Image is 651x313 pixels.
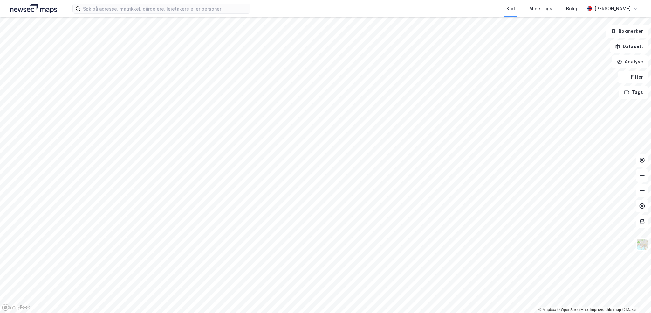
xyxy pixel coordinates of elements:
[636,238,648,250] img: Z
[538,308,556,312] a: Mapbox
[566,5,577,12] div: Bolig
[619,86,648,99] button: Tags
[594,5,631,12] div: [PERSON_NAME]
[590,308,621,312] a: Improve this map
[618,71,648,83] button: Filter
[610,40,648,53] button: Datasett
[619,282,651,313] div: Kontrollprogram for chat
[619,282,651,313] iframe: Chat Widget
[506,5,515,12] div: Kart
[557,308,588,312] a: OpenStreetMap
[529,5,552,12] div: Mine Tags
[80,4,250,13] input: Søk på adresse, matrikkel, gårdeiere, leietakere eller personer
[612,55,648,68] button: Analyse
[2,304,30,311] a: Mapbox homepage
[10,4,57,13] img: logo.a4113a55bc3d86da70a041830d287a7e.svg
[606,25,648,38] button: Bokmerker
